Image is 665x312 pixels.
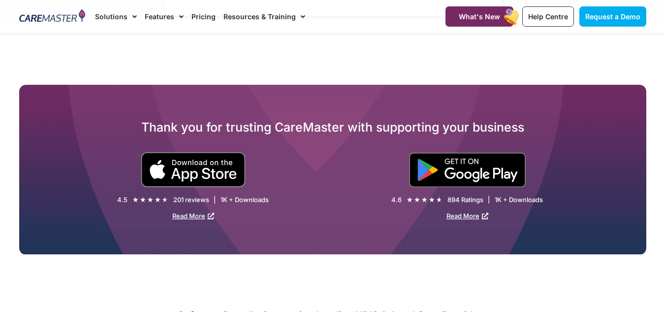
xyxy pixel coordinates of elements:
div: 894 Ratings | 1K + Downloads [447,196,543,204]
i: ★ [407,195,413,205]
img: CareMaster Logo [19,9,86,24]
a: What's New [445,6,513,27]
img: "Get is on" Black Google play button. [409,153,526,187]
i: ★ [162,195,168,205]
a: Read More [172,212,214,220]
span: What's New [459,12,500,21]
div: 4.6 [391,196,402,204]
div: 4.5 [117,196,127,204]
i: ★ [436,195,443,205]
a: Request a Demo [579,6,646,27]
i: ★ [429,195,435,205]
i: ★ [155,195,161,205]
a: Help Centre [522,6,574,27]
div: 4.6/5 [407,195,443,205]
i: ★ [147,195,154,205]
i: ★ [414,195,420,205]
img: small black download on the apple app store button. [141,152,246,187]
i: ★ [421,195,428,205]
div: 201 reviews | 1K + Downloads [173,196,269,204]
span: Help Centre [528,12,568,21]
a: Read More [446,212,488,220]
i: ★ [140,195,146,205]
h2: Thank you for trusting CareMaster with supporting your business [19,119,646,135]
span: Request a Demo [585,12,640,21]
i: ★ [132,195,139,205]
div: 4.5/5 [132,195,168,205]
